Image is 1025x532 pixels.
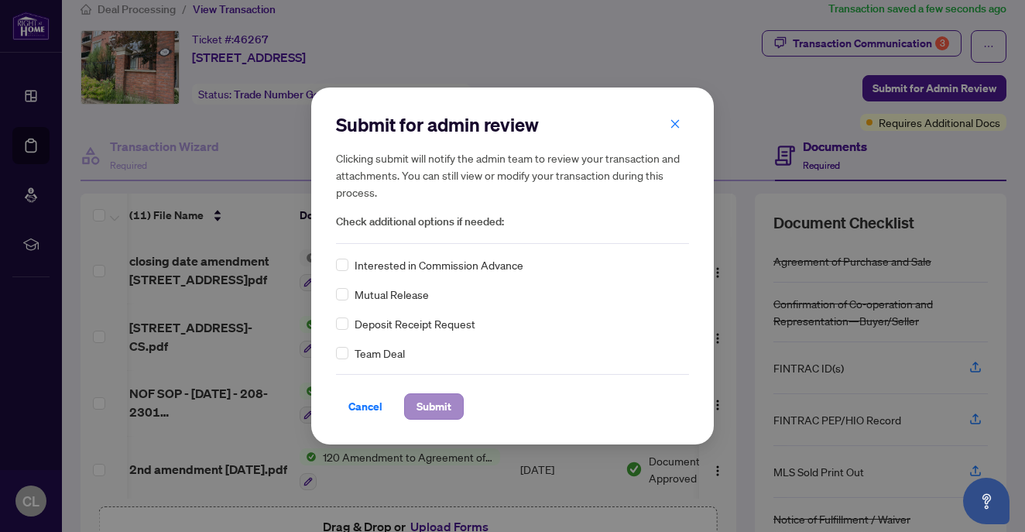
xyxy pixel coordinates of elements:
[336,112,689,137] h2: Submit for admin review
[963,478,1010,524] button: Open asap
[348,394,382,419] span: Cancel
[355,315,475,332] span: Deposit Receipt Request
[336,149,689,201] h5: Clicking submit will notify the admin team to review your transaction and attachments. You can st...
[355,256,523,273] span: Interested in Commission Advance
[355,286,429,303] span: Mutual Release
[336,393,395,420] button: Cancel
[417,394,451,419] span: Submit
[670,118,680,129] span: close
[355,345,405,362] span: Team Deal
[404,393,464,420] button: Submit
[336,213,689,231] span: Check additional options if needed:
